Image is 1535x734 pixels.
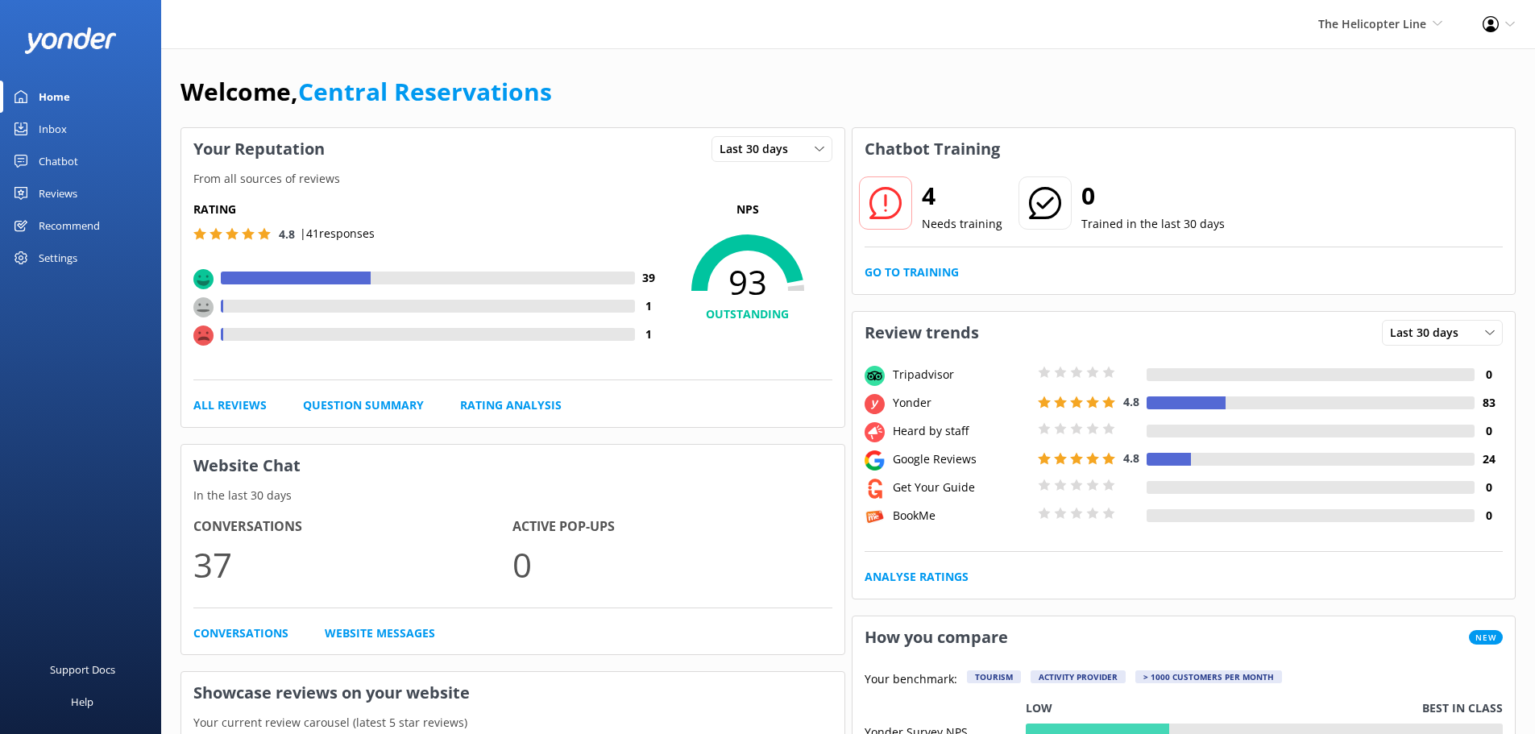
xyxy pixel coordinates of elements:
h3: Your Reputation [181,128,337,170]
p: | 41 responses [300,225,375,243]
span: 93 [663,262,832,302]
a: Website Messages [325,624,435,642]
h4: 1 [635,326,663,343]
div: Yonder [889,394,1034,412]
span: 4.8 [1123,450,1139,466]
a: All Reviews [193,396,267,414]
p: Your current review carousel (latest 5 star reviews) [181,714,844,732]
h4: 0 [1475,422,1503,440]
h3: Chatbot Training [853,128,1012,170]
div: Reviews [39,177,77,209]
h4: 24 [1475,450,1503,468]
a: Analyse Ratings [865,568,969,586]
h4: 83 [1475,394,1503,412]
h2: 4 [922,176,1002,215]
h4: 0 [1475,479,1503,496]
h4: Active Pop-ups [512,516,832,537]
a: Question Summary [303,396,424,414]
h2: 0 [1081,176,1225,215]
div: Chatbot [39,145,78,177]
h1: Welcome, [180,73,552,111]
a: Central Reservations [298,75,552,108]
div: Get Your Guide [889,479,1034,496]
div: Google Reviews [889,450,1034,468]
h4: Conversations [193,516,512,537]
p: 37 [193,537,512,591]
p: Low [1026,699,1052,717]
h3: Showcase reviews on your website [181,672,844,714]
a: Conversations [193,624,288,642]
span: 4.8 [1123,394,1139,409]
p: NPS [663,201,832,218]
h4: OUTSTANDING [663,305,832,323]
h5: Rating [193,201,663,218]
span: Last 30 days [720,140,798,158]
p: Needs training [922,215,1002,233]
a: Rating Analysis [460,396,562,414]
span: 4.8 [279,226,295,242]
div: Activity Provider [1031,670,1126,683]
p: Your benchmark: [865,670,957,690]
h3: How you compare [853,616,1020,658]
h3: Review trends [853,312,991,354]
div: Recommend [39,209,100,242]
h4: 1 [635,297,663,315]
img: yonder-white-logo.png [24,27,117,54]
h4: 39 [635,269,663,287]
div: > 1000 customers per month [1135,670,1282,683]
div: Tourism [967,670,1021,683]
span: The Helicopter Line [1318,16,1426,31]
p: Best in class [1422,699,1503,717]
p: 0 [512,537,832,591]
p: From all sources of reviews [181,170,844,188]
div: Tripadvisor [889,366,1034,384]
div: BookMe [889,507,1034,525]
h3: Website Chat [181,445,844,487]
a: Go to Training [865,263,959,281]
div: Settings [39,242,77,274]
span: Last 30 days [1390,324,1468,342]
div: Heard by staff [889,422,1034,440]
div: Support Docs [50,653,115,686]
p: In the last 30 days [181,487,844,504]
div: Home [39,81,70,113]
span: New [1469,630,1503,645]
p: Trained in the last 30 days [1081,215,1225,233]
h4: 0 [1475,366,1503,384]
div: Help [71,686,93,718]
h4: 0 [1475,507,1503,525]
div: Inbox [39,113,67,145]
